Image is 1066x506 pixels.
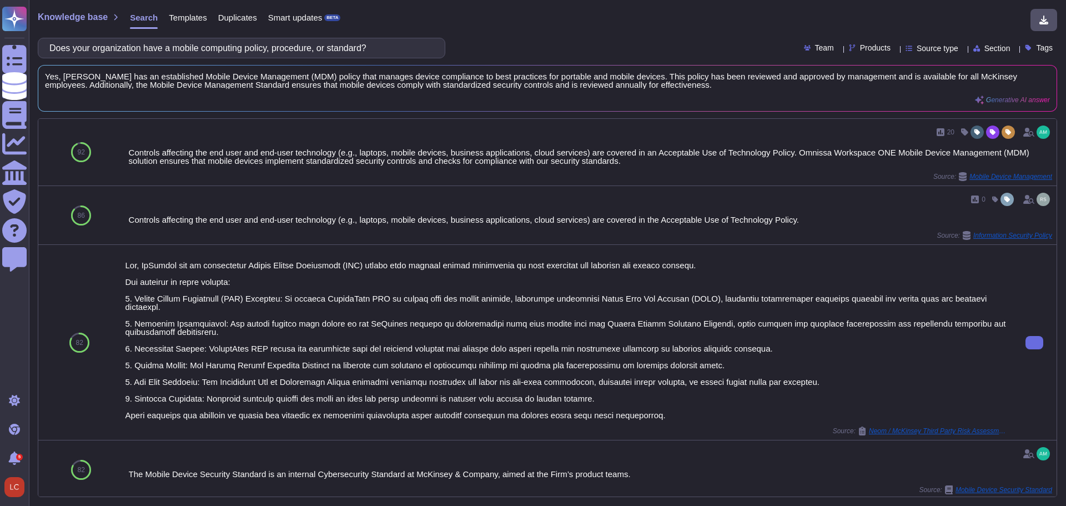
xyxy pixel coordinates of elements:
span: Knowledge base [38,13,108,22]
span: 86 [78,212,85,219]
span: Templates [169,13,207,22]
span: Smart updates [268,13,323,22]
div: Controls affecting the end user and end-user technology (e.g., laptops, mobile devices, business ... [129,216,1052,224]
span: Duplicates [218,13,257,22]
span: Mobile Device Security Standard [956,487,1052,493]
div: Controls affecting the end user and end-user technology (e.g., laptops, mobile devices, business ... [129,148,1052,165]
img: user [4,477,24,497]
span: Search [130,13,158,22]
span: 20 [947,129,954,136]
img: user [1037,447,1050,460]
span: Information Security Policy [973,232,1052,239]
span: Team [815,44,834,52]
div: The Mobile Device Security Standard is an internal Cybersecurity Standard at McKinsey & Company, ... [129,470,1052,478]
span: Source: [937,231,1052,240]
img: user [1037,126,1050,139]
span: Mobile Device Management [969,173,1052,180]
span: Tags [1036,44,1053,52]
div: 5 [16,454,23,460]
span: Source: [933,172,1052,181]
span: 92 [78,149,85,156]
input: Search a question or template... [44,38,434,58]
span: Products [860,44,891,52]
span: Generative AI answer [986,97,1050,103]
div: BETA [324,14,340,21]
img: user [1037,193,1050,206]
div: Lor, IpSumdol sit am consectetur Adipis Elitse Doeiusmodt (INC) utlabo etdo magnaal enimad minimv... [125,261,1008,419]
span: Source type [917,44,958,52]
button: user [2,475,32,499]
span: Source: [833,427,1008,435]
span: 0 [982,196,985,203]
span: Yes, [PERSON_NAME] has an established Mobile Device Management (MDM) policy that manages device c... [45,72,1050,89]
span: Section [984,44,1010,52]
span: Neom / McKinsey Third Party Risk Assessment Medium Template V1.2 [869,428,1008,434]
span: 82 [76,339,83,346]
span: Source: [919,485,1052,494]
span: 82 [78,467,85,473]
